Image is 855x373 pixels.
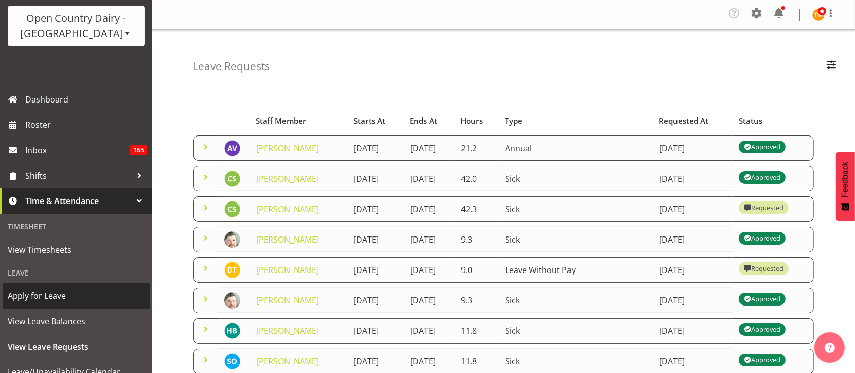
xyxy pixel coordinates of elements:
[455,135,499,161] td: 21.2
[499,166,653,191] td: Sick
[499,318,653,344] td: Sick
[455,196,499,222] td: 42.3
[8,314,145,329] span: View Leave Balances
[3,283,150,309] a: Apply for Leave
[347,227,404,252] td: [DATE]
[404,257,455,283] td: [DATE]
[3,309,150,334] a: View Leave Balances
[410,115,449,127] div: Ends At
[224,262,240,278] img: dean-tither7411.jpg
[25,168,132,183] span: Shifts
[256,295,319,306] a: [PERSON_NAME]
[256,264,319,276] a: [PERSON_NAME]
[404,318,455,344] td: [DATE]
[18,11,134,41] div: Open Country Dairy - [GEOGRAPHIC_DATA]
[25,143,130,158] span: Inbox
[224,201,240,217] img: christopher-sutherland9865.jpg
[25,117,147,132] span: Roster
[8,288,145,303] span: Apply for Leave
[8,242,145,257] span: View Timesheets
[224,140,240,156] img: andy-van-brecht9849.jpg
[499,227,653,252] td: Sick
[347,135,404,161] td: [DATE]
[744,171,780,183] div: Approved
[653,318,733,344] td: [DATE]
[841,162,850,197] span: Feedback
[404,196,455,222] td: [DATE]
[25,193,132,209] span: Time & Attendance
[347,166,404,191] td: [DATE]
[256,356,319,367] a: [PERSON_NAME]
[404,288,455,313] td: [DATE]
[224,323,240,339] img: hayden-batt7420.jpg
[744,141,780,153] div: Approved
[256,115,342,127] div: Staff Member
[224,231,240,248] img: tom-rahl00179a23f0fb9bce612918c6557a6a19.png
[653,196,733,222] td: [DATE]
[256,143,319,154] a: [PERSON_NAME]
[3,262,150,283] div: Leave
[3,334,150,359] a: View Leave Requests
[455,166,499,191] td: 42.0
[499,196,653,222] td: Sick
[653,166,733,191] td: [DATE]
[193,60,270,72] h4: Leave Requests
[347,318,404,344] td: [DATE]
[404,166,455,191] td: [DATE]
[653,257,733,283] td: [DATE]
[499,135,653,161] td: Annual
[404,227,455,252] td: [DATE]
[404,135,455,161] td: [DATE]
[256,325,319,336] a: [PERSON_NAME]
[224,353,240,369] img: sean-oneill10131.jpg
[821,55,842,78] button: Filter Employees
[25,92,147,107] span: Dashboard
[744,293,780,305] div: Approved
[460,115,493,127] div: Hours
[3,216,150,237] div: Timesheet
[256,234,319,245] a: [PERSON_NAME]
[130,145,147,155] span: 165
[353,115,399,127] div: Starts At
[499,257,653,283] td: Leave Without Pay
[744,201,783,214] div: Requested
[455,318,499,344] td: 11.8
[653,135,733,161] td: [DATE]
[659,115,727,127] div: Requested At
[653,227,733,252] td: [DATE]
[744,232,780,244] div: Approved
[224,171,240,187] img: christopher-sutherland9865.jpg
[739,115,808,127] div: Status
[256,173,319,184] a: [PERSON_NAME]
[499,288,653,313] td: Sick
[347,196,404,222] td: [DATE]
[812,9,825,21] img: tim-magness10922.jpg
[455,257,499,283] td: 9.0
[744,323,780,335] div: Approved
[744,262,783,275] div: Requested
[455,288,499,313] td: 9.3
[653,288,733,313] td: [DATE]
[347,288,404,313] td: [DATE]
[347,257,404,283] td: [DATE]
[256,204,319,215] a: [PERSON_NAME]
[455,227,499,252] td: 9.3
[224,292,240,309] img: tom-rahl00179a23f0fb9bce612918c6557a6a19.png
[825,343,835,353] img: help-xxl-2.png
[3,237,150,262] a: View Timesheets
[836,152,855,221] button: Feedback - Show survey
[505,115,648,127] div: Type
[8,339,145,354] span: View Leave Requests
[744,354,780,366] div: Approved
